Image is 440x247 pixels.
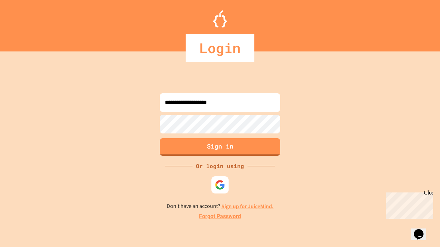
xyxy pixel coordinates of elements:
p: Don't have an account? [167,202,274,211]
img: google-icon.svg [215,180,225,190]
iframe: chat widget [383,190,433,219]
a: Forgot Password [199,212,241,221]
div: Login [186,34,254,62]
img: Logo.svg [213,10,227,27]
button: Sign in [160,138,280,156]
a: Sign up for JuiceMind. [221,203,274,210]
div: Or login using [192,162,247,170]
div: Chat with us now!Close [3,3,47,44]
iframe: chat widget [411,220,433,240]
